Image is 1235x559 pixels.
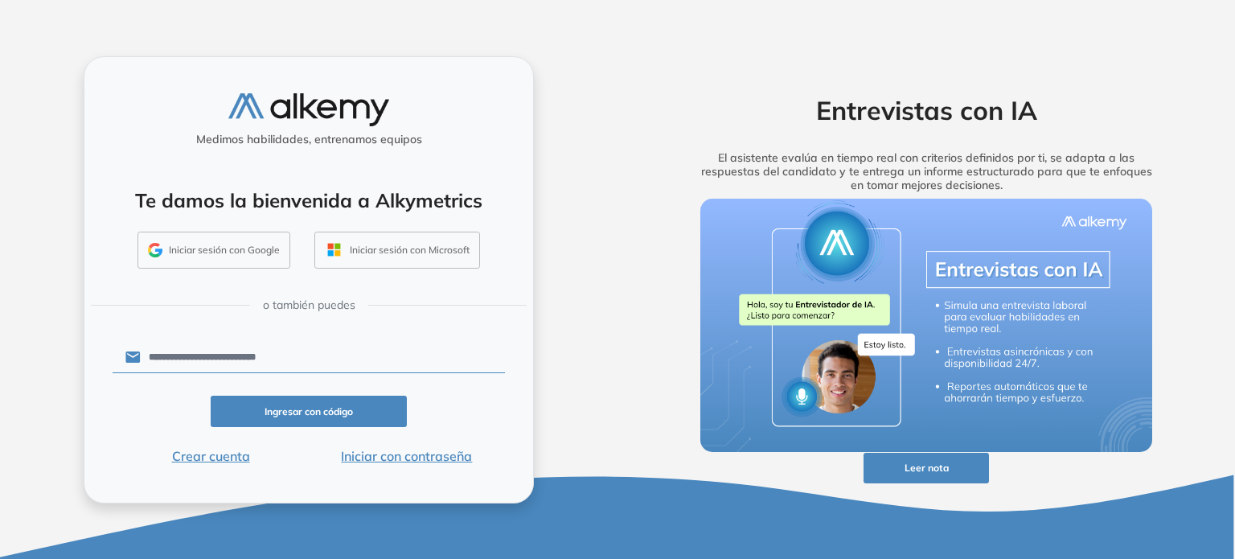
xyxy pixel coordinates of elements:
[105,189,512,212] h4: Te damos la bienvenida a Alkymetrics
[864,453,989,484] button: Leer nota
[675,95,1177,125] h2: Entrevistas con IA
[211,396,407,427] button: Ingresar con código
[228,93,389,126] img: logo-alkemy
[309,446,505,466] button: Iniciar con contraseña
[148,243,162,257] img: GMAIL_ICON
[113,446,309,466] button: Crear cuenta
[946,373,1235,559] iframe: Chat Widget
[137,232,290,269] button: Iniciar sesión con Google
[946,373,1235,559] div: Widget de chat
[263,297,355,314] span: o también puedes
[700,199,1152,453] img: img-more-info
[91,133,527,146] h5: Medimos habilidades, entrenamos equipos
[675,151,1177,191] h5: El asistente evalúa en tiempo real con criterios definidos por ti, se adapta a las respuestas del...
[325,240,343,259] img: OUTLOOK_ICON
[314,232,480,269] button: Iniciar sesión con Microsoft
